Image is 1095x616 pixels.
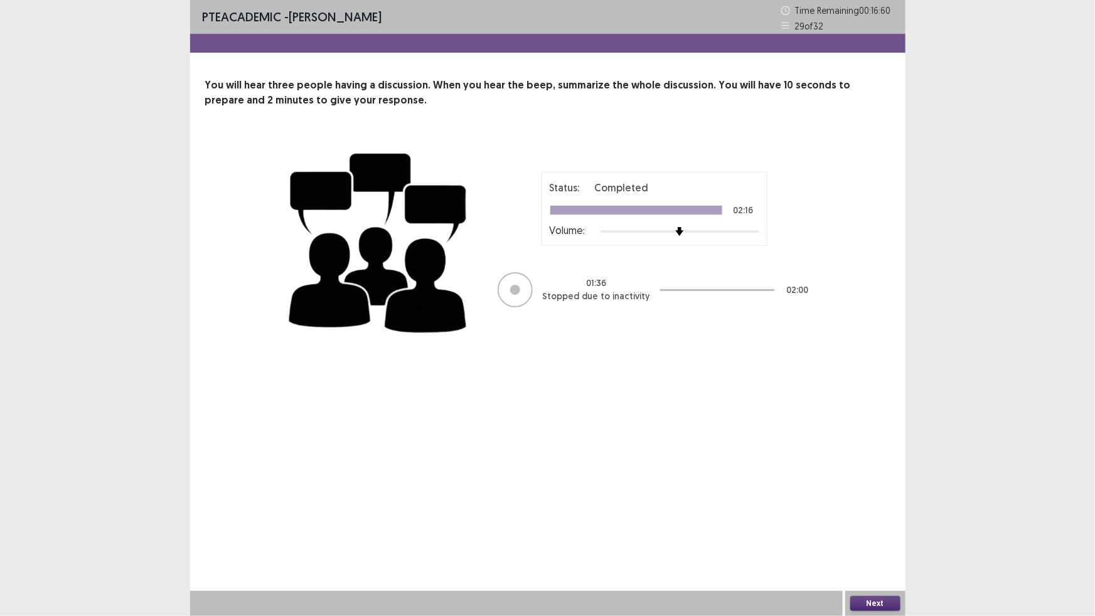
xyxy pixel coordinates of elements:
[543,290,650,303] p: Stopped due to inactivity
[595,180,649,195] p: Completed
[205,78,890,108] p: You will hear three people having a discussion. When you hear the beep, summarize the whole discu...
[550,180,580,195] p: Status:
[550,223,585,238] p: Volume:
[284,138,473,343] img: group-discussion
[203,9,282,24] span: PTE academic
[586,277,606,290] p: 01 : 36
[675,227,684,236] img: arrow-thumb
[795,4,893,17] p: Time Remaining 00 : 16 : 60
[203,8,382,26] p: - [PERSON_NAME]
[734,206,754,215] p: 02:16
[850,596,900,611] button: Next
[795,19,824,33] p: 29 of 32
[787,284,809,297] p: 02 : 00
